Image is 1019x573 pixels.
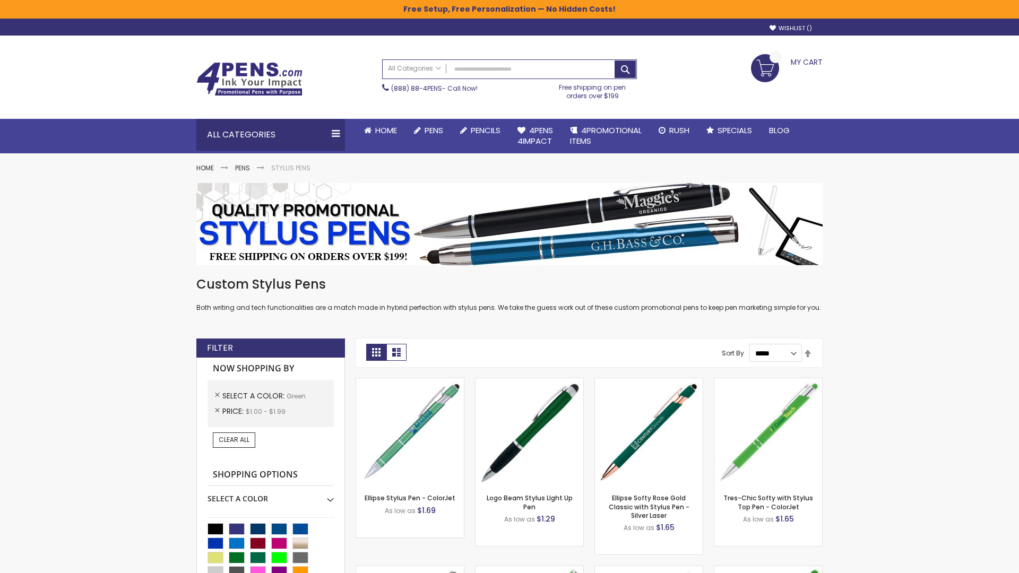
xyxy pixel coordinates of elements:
img: 4Pens Custom Pens and Promotional Products [196,62,303,96]
img: Stylus Pens [196,183,823,265]
img: Ellipse Softy Rose Gold Classic with Stylus Pen - Silver Laser-Green [595,378,703,486]
span: Clear All [219,435,249,444]
a: Rush [650,119,698,142]
div: Select A Color [208,486,334,504]
a: Logo Beam Stylus LIght Up Pen [487,493,573,511]
span: Price [222,406,246,416]
span: Rush [669,125,689,136]
span: $1.65 [775,514,794,524]
span: Blog [769,125,790,136]
a: Ellipse Softy Rose Gold Classic with Stylus Pen - Silver Laser-Green [595,378,703,387]
a: Tres-Chic Softy with Stylus Top Pen - ColorJet [723,493,813,511]
a: Specials [698,119,761,142]
a: Pencils [452,119,509,142]
span: 4Pens 4impact [517,125,553,146]
span: $1.69 [417,505,436,516]
span: Pencils [471,125,500,136]
span: - Call Now! [391,84,478,93]
a: Wishlist [770,24,812,32]
a: Clear All [213,432,255,447]
a: (888) 88-4PENS [391,84,442,93]
a: 4Pens4impact [509,119,562,153]
strong: Shopping Options [208,464,334,487]
a: Ellipse Stylus Pen - ColorJet-Green [356,378,464,387]
strong: Grid [366,344,386,361]
img: Tres-Chic Softy with Stylus Top Pen - ColorJet-Green [714,378,822,486]
a: Pens [405,119,452,142]
label: Sort By [722,349,744,358]
a: All Categories [383,60,446,77]
div: All Categories [196,119,345,151]
a: 4PROMOTIONALITEMS [562,119,650,153]
span: All Categories [388,64,441,73]
span: Green [287,392,306,401]
a: Ellipse Softy Rose Gold Classic with Stylus Pen - Silver Laser [609,493,689,519]
strong: Filter [207,342,233,354]
span: As low as [504,515,535,524]
a: Tres-Chic Softy with Stylus Top Pen - ColorJet-Green [714,378,822,387]
a: Home [196,163,214,172]
img: Ellipse Stylus Pen - ColorJet-Green [356,378,464,486]
div: Free shipping on pen orders over $199 [548,79,637,100]
a: Blog [761,119,798,142]
span: $1.65 [656,522,675,533]
a: Home [356,119,405,142]
span: As low as [624,523,654,532]
div: Both writing and tech functionalities are a match made in hybrid perfection with stylus pens. We ... [196,276,823,312]
img: Logo Beam Stylus LIght Up Pen-Green [476,378,583,486]
strong: Now Shopping by [208,358,334,380]
span: 4PROMOTIONAL ITEMS [570,125,642,146]
a: Pens [235,163,250,172]
h1: Custom Stylus Pens [196,276,823,293]
span: $1.29 [537,514,555,524]
a: Ellipse Stylus Pen - ColorJet [365,493,455,502]
span: Pens [425,125,443,136]
span: As low as [385,506,416,515]
span: Home [375,125,397,136]
strong: Stylus Pens [271,163,310,172]
span: Specials [718,125,752,136]
span: As low as [743,515,774,524]
a: Logo Beam Stylus LIght Up Pen-Green [476,378,583,387]
span: Select A Color [222,390,287,401]
span: $1.00 - $1.99 [246,407,286,416]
